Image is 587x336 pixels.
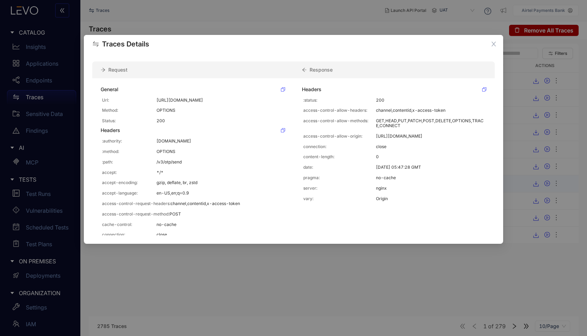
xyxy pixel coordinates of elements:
[102,149,157,154] p: :method:
[102,180,157,185] p: accept-encoding:
[376,165,485,170] p: [DATE] 05:47:28 GMT
[102,191,157,196] p: accept-language:
[157,118,284,123] p: 200
[102,222,157,227] p: cache-control:
[303,196,376,201] p: vary:
[102,118,157,123] p: Status:
[303,165,376,170] p: date:
[303,175,376,180] p: pragma:
[484,35,503,54] button: Close
[376,118,485,128] p: GET,HEAD,PUT,PATCH,POST,DELETE,OPTIONS,TRACE,CONNECT
[157,98,284,103] p: [URL][DOMAIN_NAME]
[302,67,307,72] span: arrow-left
[303,144,376,149] p: connection:
[491,41,497,47] span: close
[101,127,120,133] div: Headers
[157,139,284,144] p: [DOMAIN_NAME]
[157,149,284,154] p: OPTIONS
[102,232,157,237] p: connection:
[303,118,376,128] p: access-control-allow-methods:
[92,41,495,48] span: Traces Details
[102,98,157,103] p: Url:
[303,186,376,191] p: server:
[376,98,485,103] p: 200
[92,61,293,78] div: Request
[376,196,485,201] p: Origin
[102,201,171,206] p: access-control-request-headers:
[157,180,284,185] p: gzip, deflate, br, zstd
[102,139,157,144] p: :authority:
[376,134,485,139] p: [URL][DOMAIN_NAME]
[376,154,485,159] p: 0
[101,67,106,72] span: arrow-right
[376,108,485,113] p: channel,contentid,x-access-token
[101,87,118,92] div: General
[171,201,284,206] p: channel,contentid,x-access-token
[303,98,376,103] p: :status:
[157,222,284,227] p: no-cache
[157,108,284,113] p: OPTIONS
[303,134,376,139] p: access-control-allow-origin:
[157,232,284,237] p: close
[102,212,169,217] p: access-control-request-method:
[169,212,284,217] p: POST
[303,154,376,159] p: content-length:
[92,41,99,48] span: swap
[157,160,284,165] p: /v3/otp/send
[302,87,321,92] div: Headers
[102,108,157,113] p: Method:
[293,61,495,78] div: Response
[376,144,485,149] p: close
[157,191,284,196] p: en-US,en;q=0.9
[376,175,485,180] p: no-cache
[102,160,157,165] p: :path:
[102,170,157,175] p: accept:
[303,108,376,113] p: access-control-allow-headers:
[376,186,485,191] p: nginx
